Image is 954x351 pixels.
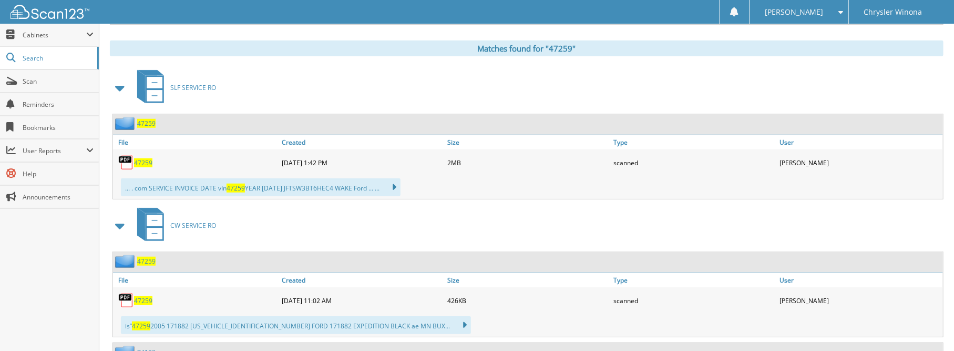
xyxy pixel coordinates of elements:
img: folder2.png [115,255,137,268]
a: Type [611,135,777,149]
span: 47259 [227,184,245,193]
span: Reminders [23,100,94,109]
span: [PERSON_NAME] [765,9,824,15]
img: PDF.png [118,155,134,171]
a: 47259 [134,296,152,305]
a: Created [279,135,445,149]
a: SLF SERVICE RO [131,67,216,108]
div: scanned [611,152,777,173]
div: [DATE] 11:02 AM [279,290,445,311]
span: Cabinets [23,31,86,39]
span: Search [23,54,92,63]
span: CW SERVICE RO [170,221,216,230]
a: User [777,273,943,287]
div: Matches found for "47259" [110,41,943,56]
img: folder2.png [115,117,137,130]
span: Chrysler Winona [864,9,922,15]
div: ... . com SERVICE INVOICE DATE vIn YEAR [DATE] JFTSW3BT6HEC4 WAKE Ford ... ... [121,178,401,196]
img: scan123-logo-white.svg [11,5,89,19]
a: Created [279,273,445,287]
span: Announcements [23,193,94,202]
img: PDF.png [118,293,134,308]
div: scanned [611,290,777,311]
span: SLF SERVICE RO [170,83,216,92]
div: [PERSON_NAME] [777,152,943,173]
div: is” 2005 171882 [US_VEHICLE_IDENTIFICATION_NUMBER] FORD 171882 EXPEDITION BLACK ae MN BUX... [121,316,471,334]
a: User [777,135,943,149]
a: File [113,135,279,149]
a: 47259 [134,158,152,167]
iframe: Chat Widget [901,300,954,351]
a: Size [445,135,611,149]
a: File [113,273,279,287]
span: Scan [23,77,94,86]
a: Type [611,273,777,287]
span: Bookmarks [23,123,94,132]
a: CW SERVICE RO [131,205,216,246]
a: 47259 [137,257,156,266]
div: 2MB [445,152,611,173]
div: [PERSON_NAME] [777,290,943,311]
span: 47259 [132,322,150,330]
div: 426KB [445,290,611,311]
span: Help [23,169,94,178]
a: 47259 [137,119,156,128]
span: User Reports [23,146,86,155]
div: [DATE] 1:42 PM [279,152,445,173]
a: Size [445,273,611,287]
